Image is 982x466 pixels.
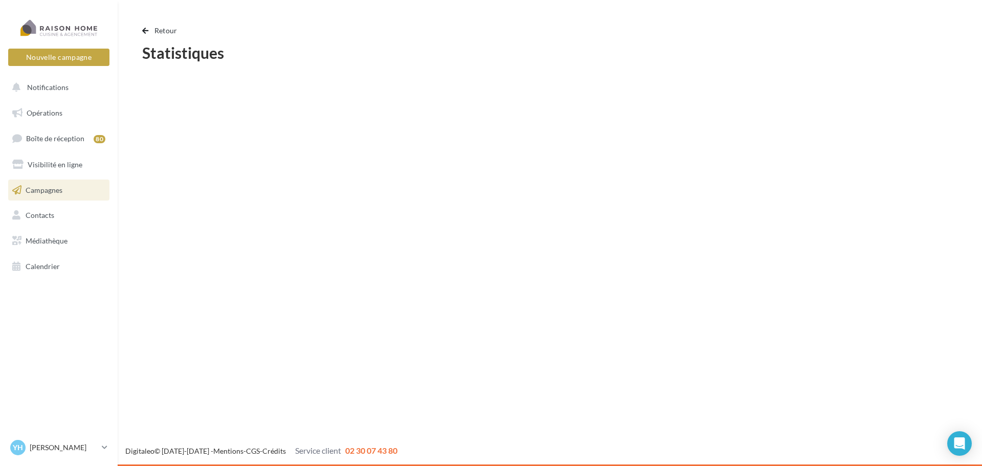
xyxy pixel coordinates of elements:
span: 02 30 07 43 80 [345,446,397,455]
button: Nouvelle campagne [8,49,109,66]
a: Calendrier [6,256,111,277]
span: YH [13,442,23,453]
button: Notifications [6,77,107,98]
a: YH [PERSON_NAME] [8,438,109,457]
a: Opérations [6,102,111,124]
button: Retour [142,25,182,37]
a: Mentions [213,447,243,455]
span: Notifications [27,83,69,92]
a: CGS [246,447,260,455]
span: Boîte de réception [26,134,84,143]
span: Médiathèque [26,236,68,245]
span: Opérations [27,108,62,117]
p: [PERSON_NAME] [30,442,98,453]
div: Open Intercom Messenger [947,431,972,456]
div: Statistiques [142,45,957,60]
a: Visibilité en ligne [6,154,111,175]
a: Campagnes [6,180,111,201]
span: Calendrier [26,262,60,271]
span: Campagnes [26,185,62,194]
a: Contacts [6,205,111,226]
span: Retour [154,26,177,35]
span: Contacts [26,211,54,219]
a: Médiathèque [6,230,111,252]
span: Visibilité en ligne [28,160,82,169]
span: © [DATE]-[DATE] - - - [125,447,397,455]
a: Boîte de réception80 [6,127,111,149]
div: 80 [94,135,105,143]
span: Service client [295,446,341,455]
a: Crédits [262,447,286,455]
a: Digitaleo [125,447,154,455]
